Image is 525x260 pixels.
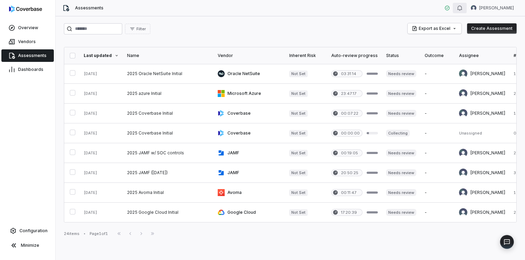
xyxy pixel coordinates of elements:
[471,5,476,11] img: Kim Kambarami avatar
[420,64,455,84] td: -
[127,53,209,58] div: Name
[84,231,85,236] div: •
[420,183,455,203] td: -
[459,109,467,117] img: Kim Kambarami avatar
[425,53,451,58] div: Outcome
[420,203,455,222] td: -
[1,63,54,76] a: Dashboards
[1,22,54,34] a: Overview
[18,39,36,44] span: Vendors
[9,6,42,13] img: logo-D7KZi-bG.svg
[420,104,455,123] td: -
[459,70,467,78] img: Victoria Cuce avatar
[459,188,467,197] img: Kim Kambarami avatar
[1,35,54,48] a: Vendors
[420,143,455,163] td: -
[84,53,119,58] div: Last updated
[18,53,47,58] span: Assessments
[19,228,48,234] span: Configuration
[459,149,467,157] img: Kim Kambarami avatar
[125,24,150,34] button: Filter
[18,67,43,72] span: Dashboards
[90,231,108,236] div: Page 1 of 1
[386,53,416,58] div: Status
[420,163,455,183] td: -
[21,243,39,248] span: Minimize
[3,238,52,252] button: Minimize
[218,53,281,58] div: Vendor
[136,26,146,32] span: Filter
[420,123,455,143] td: -
[459,208,467,217] img: Christine Bocci avatar
[331,53,378,58] div: Auto-review progress
[459,169,467,177] img: Christine Bocci avatar
[420,84,455,104] td: -
[467,3,518,13] button: Kim Kambarami avatar[PERSON_NAME]
[459,89,467,98] img: Kim Kambarami avatar
[408,23,461,34] button: Export as Excel
[64,231,80,236] div: 24 items
[479,5,514,11] span: [PERSON_NAME]
[459,53,505,58] div: Assignee
[75,5,103,11] span: Assessments
[1,49,54,62] a: Assessments
[467,23,517,34] button: Create Assessment
[18,25,38,31] span: Overview
[3,225,52,237] a: Configuration
[289,53,323,58] div: Inherent Risk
